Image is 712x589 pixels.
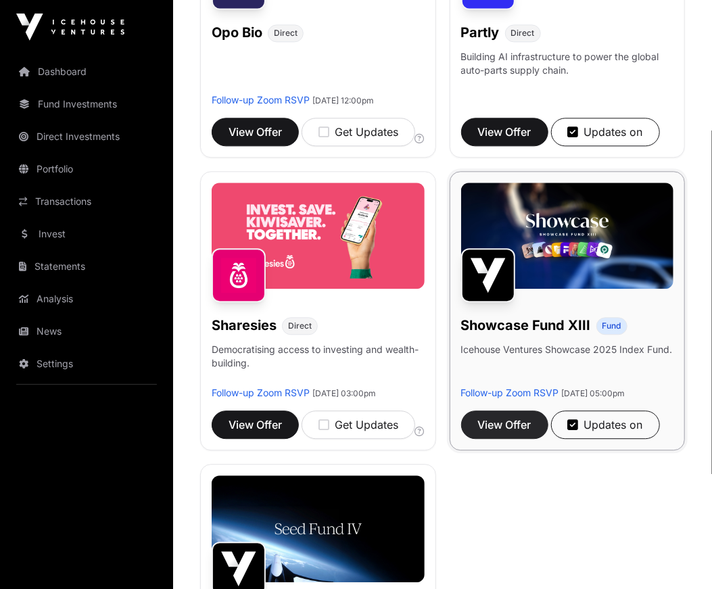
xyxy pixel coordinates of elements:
[11,219,162,249] a: Invest
[318,124,398,140] div: Get Updates
[568,124,643,140] div: Updates on
[478,124,531,140] span: View Offer
[562,388,625,398] span: [DATE] 05:00pm
[461,343,673,356] p: Icehouse Ventures Showcase 2025 Index Fund.
[212,343,425,386] p: Democratising access to investing and wealth-building.
[602,321,621,331] span: Fund
[11,284,162,314] a: Analysis
[318,417,398,433] div: Get Updates
[212,23,262,42] h1: Opo Bio
[461,183,674,289] img: Showcase-Fund-Banner-1.jpg
[288,321,312,331] span: Direct
[551,410,660,439] button: Updates on
[212,183,425,289] img: Sharesies-Banner.jpg
[274,28,298,39] span: Direct
[11,89,162,119] a: Fund Investments
[302,118,415,146] button: Get Updates
[461,50,674,93] p: Building AI infrastructure to power the global auto-parts supply chain.
[312,95,374,105] span: [DATE] 12:00pm
[229,124,282,140] span: View Offer
[302,410,415,439] button: Get Updates
[11,57,162,87] a: Dashboard
[461,23,500,42] h1: Partly
[644,524,712,589] iframe: Chat Widget
[312,388,376,398] span: [DATE] 03:00pm
[11,187,162,216] a: Transactions
[11,154,162,184] a: Portfolio
[212,118,299,146] button: View Offer
[212,316,277,335] h1: Sharesies
[212,248,266,302] img: Sharesies
[551,118,660,146] button: Updates on
[568,417,643,433] div: Updates on
[212,94,310,105] a: Follow-up Zoom RSVP
[461,410,548,439] button: View Offer
[11,349,162,379] a: Settings
[16,14,124,41] img: Icehouse Ventures Logo
[461,387,559,398] a: Follow-up Zoom RSVP
[212,475,425,582] img: Seed-Fund-4_Banner.jpg
[478,417,531,433] span: View Offer
[212,387,310,398] a: Follow-up Zoom RSVP
[461,118,548,146] button: View Offer
[11,252,162,281] a: Statements
[11,316,162,346] a: News
[212,410,299,439] button: View Offer
[461,316,591,335] h1: Showcase Fund XIII
[511,28,535,39] span: Direct
[229,417,282,433] span: View Offer
[461,248,515,302] img: Showcase Fund XIII
[11,122,162,151] a: Direct Investments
